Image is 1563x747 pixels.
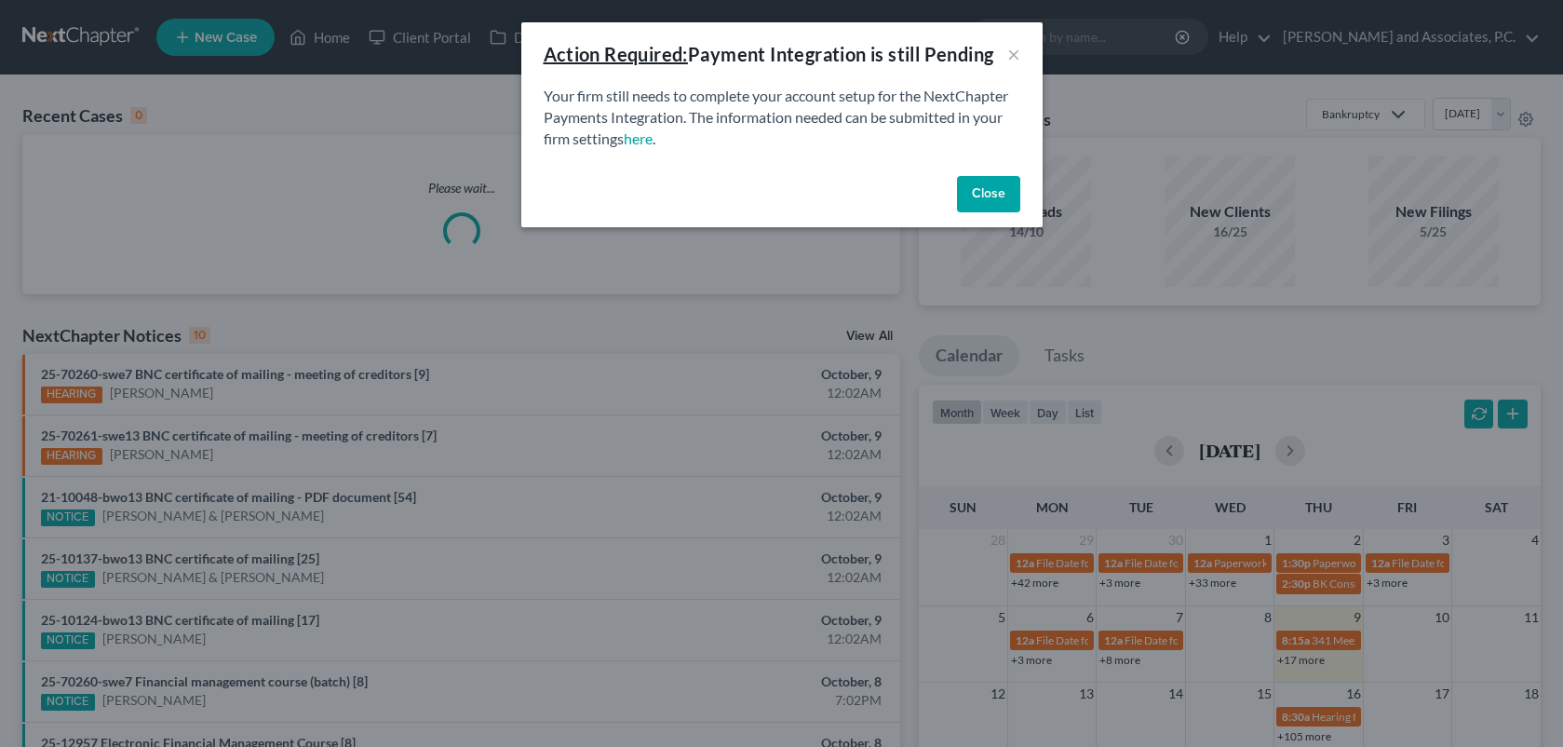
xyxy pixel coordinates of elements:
[544,86,1020,150] p: Your firm still needs to complete your account setup for the NextChapter Payments Integration. Th...
[544,41,994,67] div: Payment Integration is still Pending
[624,129,653,147] a: here
[957,176,1020,213] button: Close
[544,43,688,65] u: Action Required:
[1007,43,1020,65] button: ×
